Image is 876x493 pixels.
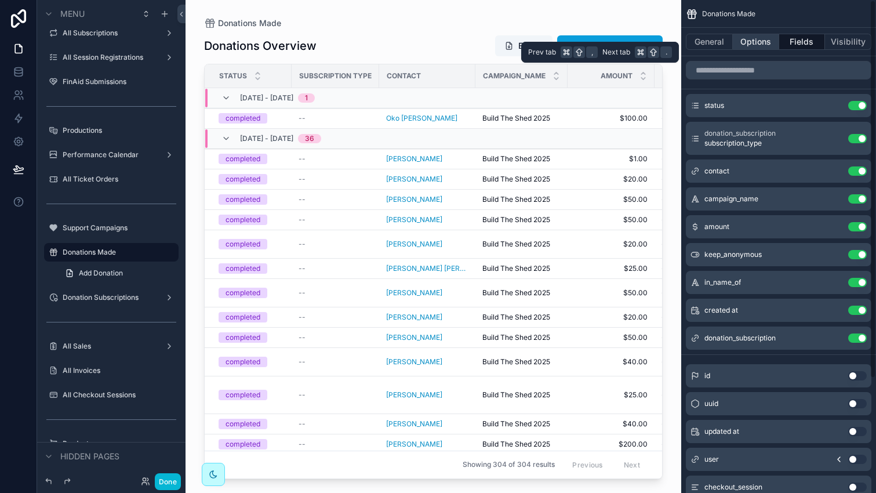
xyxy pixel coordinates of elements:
[463,461,555,470] span: Showing 304 of 304 results
[60,451,119,462] span: Hidden pages
[704,371,710,380] span: id
[305,134,314,143] div: 36
[528,48,556,57] span: Prev tab
[63,223,176,233] label: Support Campaigns
[63,126,176,135] label: Productions
[601,71,633,81] span: Amount
[704,250,762,259] span: keep_anonymous
[63,77,176,86] label: FinAid Submissions
[704,139,776,148] span: subscription_type
[686,34,733,50] button: General
[63,150,160,159] label: Performance Calendar
[483,71,546,81] span: Campaign_name
[704,194,758,204] span: campaign_name
[63,28,160,38] label: All Subscriptions
[240,93,293,103] span: [DATE] - [DATE]
[155,473,181,490] button: Done
[704,129,776,138] span: donation_subscription
[704,222,729,231] span: amount
[60,8,85,20] span: Menu
[825,34,871,50] button: Visibility
[587,48,597,57] span: ,
[63,293,160,302] label: Donation Subscriptions
[704,101,724,110] span: status
[219,71,247,81] span: Status
[702,9,755,19] span: Donations Made
[63,366,176,375] label: All Invoices
[63,439,176,448] label: Products
[58,264,179,282] a: Add Donation
[779,34,826,50] button: Fields
[704,306,738,315] span: created at
[79,269,123,278] span: Add Donation
[704,166,729,176] span: contact
[299,71,372,81] span: Subscription Type
[704,455,719,464] span: user
[63,390,176,400] label: All Checkout Sessions
[661,48,671,57] span: .
[602,48,630,57] span: Next tab
[704,399,718,408] span: uuid
[305,93,308,103] div: 1
[63,53,160,62] label: All Session Registrations
[704,333,776,343] span: donation_subscription
[63,248,172,257] label: Donations Made
[63,342,160,351] label: All Sales
[240,134,293,143] span: [DATE] - [DATE]
[63,175,176,184] label: All Ticket Orders
[733,34,779,50] button: Options
[387,71,421,81] span: Contact
[704,427,739,436] span: updated at
[704,278,741,287] span: in_name_of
